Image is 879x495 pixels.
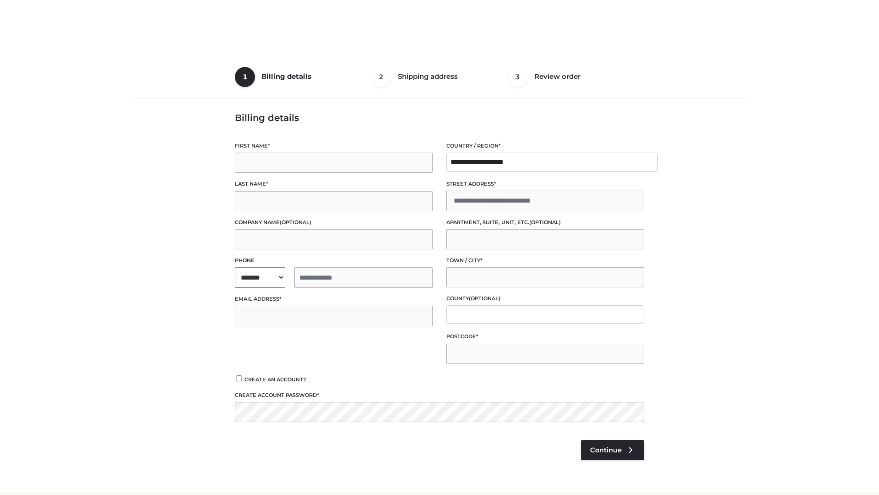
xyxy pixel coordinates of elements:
span: 3 [508,67,528,87]
label: Company name [235,218,433,227]
span: Billing details [261,72,311,81]
label: Create account password [235,391,644,400]
label: Postcode [446,332,644,341]
span: (optional) [529,219,561,225]
a: Continue [581,440,644,460]
h3: Billing details [235,112,644,123]
label: Town / City [446,256,644,265]
label: Last name [235,180,433,188]
input: Create an account? [235,375,243,381]
label: First name [235,142,433,150]
span: Shipping address [398,72,458,81]
span: 1 [235,67,255,87]
label: Country / Region [446,142,644,150]
span: Continue [590,446,622,454]
label: Phone [235,256,433,265]
label: Email address [235,295,433,303]
span: (optional) [280,219,311,225]
label: Apartment, suite, unit, etc. [446,218,644,227]
span: Review order [534,72,581,81]
label: Street address [446,180,644,188]
label: County [446,294,644,303]
span: Create an account? [244,376,306,383]
span: (optional) [469,295,500,302]
span: 2 [371,67,391,87]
